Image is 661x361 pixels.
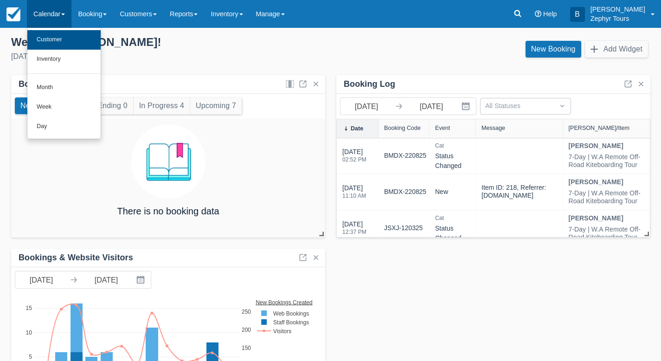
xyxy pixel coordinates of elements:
div: Bookings by Month [19,79,97,90]
div: Message [481,125,505,131]
button: In Progress 4 [134,97,190,114]
input: Start Date [15,271,67,288]
strong: [PERSON_NAME] [569,214,623,222]
text: New Bookings Created [256,299,313,305]
button: Interact with the calendar and add the check-in date for your trip. [132,271,151,288]
ul: Calendar [27,28,101,139]
div: [DATE] [342,147,366,168]
img: checkfront-main-nav-mini-logo.png [6,7,20,21]
div: [DATE] [342,219,366,240]
input: End Date [405,98,457,115]
input: End Date [80,271,132,288]
div: [PERSON_NAME]/Item [569,125,630,131]
div: Item ID: 218, Referrer: [DOMAIN_NAME] [481,184,557,200]
button: Upcoming 7 [190,97,242,114]
img: booking.png [131,124,205,199]
a: Week [27,97,101,117]
div: [DATE] [11,51,323,62]
div: Event [435,125,450,131]
span: status changed [435,152,462,169]
div: B [570,7,585,22]
div: 11:10 AM [342,193,366,199]
a: Customer [27,30,101,50]
a: Month [27,78,101,97]
div: 7-Day | W.A Remote Off-Road Kiteboarding Tour [569,153,645,169]
strong: [PERSON_NAME] [569,142,623,149]
div: 7-Day | W.A Remote Off-Road Kiteboarding Tour [569,189,645,206]
div: Booking Log [344,79,395,90]
div: Date [351,125,363,132]
div: Booking Code [384,125,421,131]
div: 12:37 PM [342,229,366,235]
p: Zephyr Tours [590,14,645,23]
div: Cat [435,140,470,151]
a: BMDX-220825 [384,151,426,161]
i: Help [535,11,541,17]
button: New 0 [15,97,47,114]
h4: There is no booking data [117,206,219,216]
p: [PERSON_NAME] [590,5,645,14]
strong: [PERSON_NAME] [569,178,623,186]
div: Welcome , [PERSON_NAME] ! [11,35,323,49]
button: Ending 0 [92,97,133,114]
a: New Booking [526,41,581,58]
span: Help [543,10,557,18]
div: Cat [435,213,470,224]
a: JSXJ-120325 [384,223,423,233]
button: Interact with the calendar and add the check-in date for your trip. [457,98,476,115]
input: Start Date [340,98,392,115]
div: [DATE] [342,183,366,204]
a: Day [27,117,101,136]
span: status changed [435,225,462,242]
div: 02:52 PM [342,157,366,162]
div: Bookings & Website Visitors [19,252,133,263]
button: Add Widget [585,41,648,58]
span: Dropdown icon [558,101,567,110]
span: new [435,188,448,195]
div: 7-Day | W.A Remote Off-Road Kiteboarding Tour [569,226,645,242]
a: Inventory [27,50,101,69]
a: BMDX-220825 [384,187,426,197]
